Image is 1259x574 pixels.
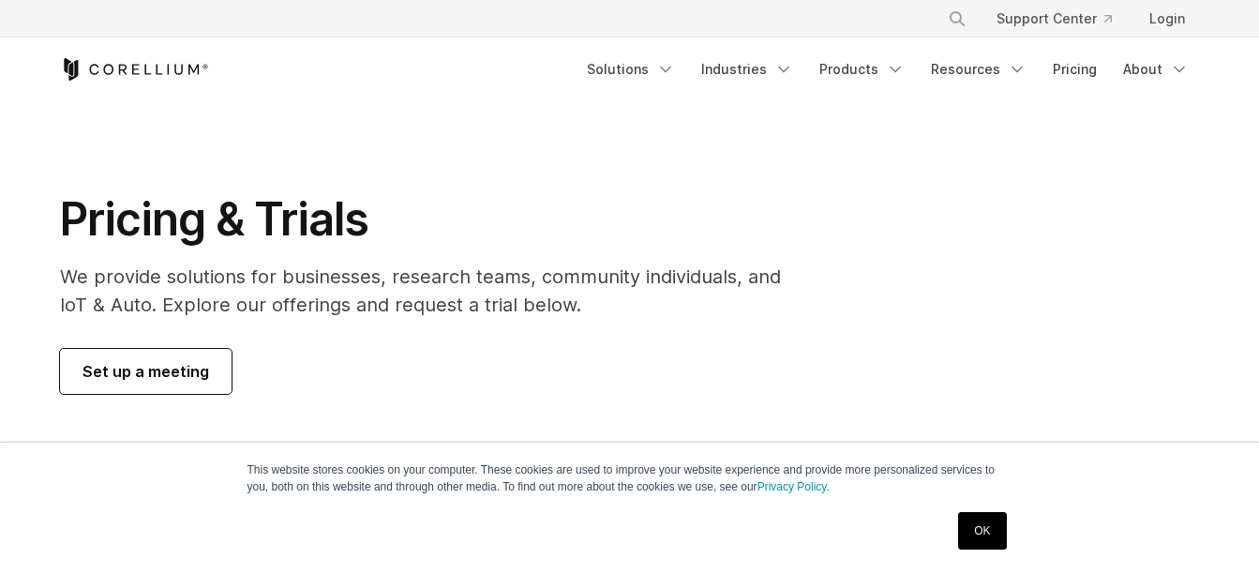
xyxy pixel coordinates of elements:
a: Corellium Home [60,58,209,81]
a: Industries [690,53,804,86]
span: Set up a meeting [82,360,209,383]
a: Set up a meeting [60,349,232,394]
a: Support Center [982,2,1127,36]
a: Products [808,53,916,86]
a: Login [1134,2,1200,36]
a: Pricing [1042,53,1108,86]
div: Navigation Menu [925,2,1200,36]
a: OK [958,512,1006,550]
h1: Pricing & Trials [60,191,807,248]
a: Resources [920,53,1038,86]
p: We provide solutions for businesses, research teams, community individuals, and IoT & Auto. Explo... [60,263,807,319]
a: Solutions [576,53,686,86]
a: Privacy Policy. [757,480,830,493]
button: Search [940,2,974,36]
div: Navigation Menu [576,53,1200,86]
a: About [1112,53,1200,86]
p: This website stores cookies on your computer. These cookies are used to improve your website expe... [247,461,1012,495]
